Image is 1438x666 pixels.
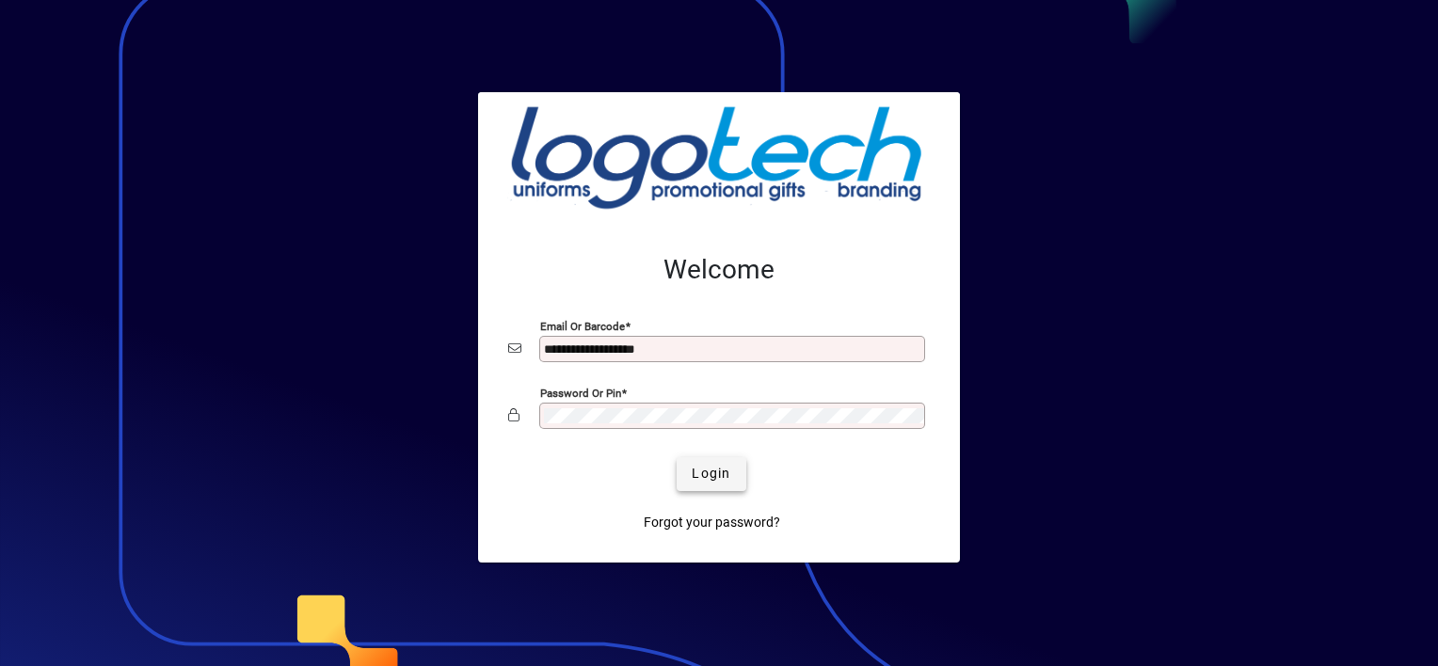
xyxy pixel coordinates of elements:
[540,319,625,332] mat-label: Email or Barcode
[636,506,788,540] a: Forgot your password?
[677,457,745,491] button: Login
[692,464,730,484] span: Login
[644,513,780,532] span: Forgot your password?
[508,254,930,286] h2: Welcome
[540,386,621,399] mat-label: Password or Pin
